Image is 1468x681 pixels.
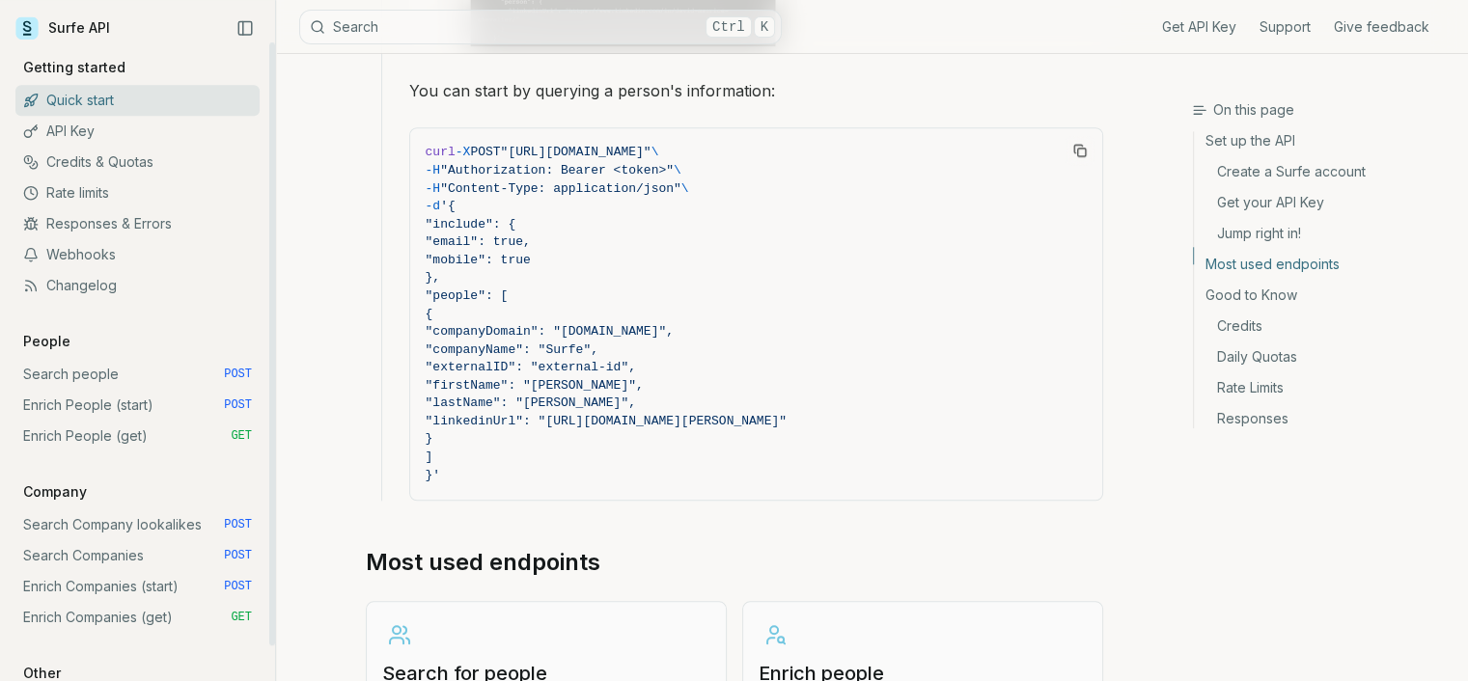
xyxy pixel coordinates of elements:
a: Rate limits [15,177,260,208]
span: "companyName": "Surfe", [426,342,598,357]
button: SearchCtrlK [299,10,782,44]
span: "include": { [426,217,516,232]
span: "people": [ [426,288,509,303]
a: Credits [1194,311,1453,341]
a: Responses & Errors [15,208,260,239]
a: API Key [15,116,260,147]
span: \ [651,145,659,159]
a: Give feedback [1334,17,1429,37]
span: ] [426,449,433,464]
kbd: Ctrl [706,16,752,38]
span: "Content-Type: application/json" [440,181,681,196]
span: }' [426,468,441,482]
a: Surfe API [15,14,110,42]
span: -d [426,199,441,213]
span: POST [224,397,252,413]
a: Search Company lookalikes POST [15,509,260,540]
a: Enrich Companies (start) POST [15,571,260,602]
span: "[URL][DOMAIN_NAME]" [501,145,651,159]
a: Most used endpoints [1194,249,1453,280]
span: "lastName": "[PERSON_NAME]", [426,395,636,410]
span: GET [231,428,252,444]
a: Search people POST [15,359,260,390]
span: '{ [440,199,456,213]
a: Daily Quotas [1194,341,1453,372]
span: -X [456,145,471,159]
p: You can start by querying a person's information: [409,77,1103,104]
a: Changelog [15,270,260,301]
span: "companyDomain": "[DOMAIN_NAME]", [426,324,674,339]
span: \ [674,163,681,177]
a: Enrich People (get) GET [15,421,260,451]
span: POST [224,548,252,563]
a: Enrich Companies (get) GET [15,602,260,633]
a: Credits & Quotas [15,147,260,177]
span: POST [224,367,252,382]
a: Get API Key [1162,17,1236,37]
a: Rate Limits [1194,372,1453,403]
a: Webhooks [15,239,260,270]
a: Quick start [15,85,260,116]
p: Company [15,482,95,502]
h3: On this page [1192,100,1453,120]
span: }, [426,270,441,285]
span: POST [224,579,252,594]
a: Create a Surfe account [1194,156,1453,187]
a: Responses [1194,403,1453,428]
p: Getting started [15,58,133,77]
span: GET [231,610,252,625]
button: Collapse Sidebar [231,14,260,42]
a: Most used endpoints [366,547,600,578]
span: } [426,431,433,446]
span: \ [681,181,689,196]
span: "linkedinUrl": "[URL][DOMAIN_NAME][PERSON_NAME]" [426,414,787,428]
a: Set up the API [1194,131,1453,156]
kbd: K [754,16,775,38]
span: POST [224,517,252,532]
span: -H [426,163,441,177]
span: curl [426,145,456,159]
span: -H [426,181,441,196]
span: "email": true, [426,234,531,249]
span: "Authorization: Bearer <token>" [440,163,674,177]
span: { [426,307,433,321]
span: "mobile": true [426,253,531,267]
span: "externalID": "external-id", [426,360,636,374]
span: POST [470,145,500,159]
a: Good to Know [1194,280,1453,311]
p: People [15,332,78,351]
a: Enrich People (start) POST [15,390,260,421]
a: Search Companies POST [15,540,260,571]
a: Jump right in! [1194,218,1453,249]
a: Get your API Key [1194,187,1453,218]
a: Support [1260,17,1311,37]
button: Copy Text [1066,136,1094,165]
span: "firstName": "[PERSON_NAME]", [426,378,644,393]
